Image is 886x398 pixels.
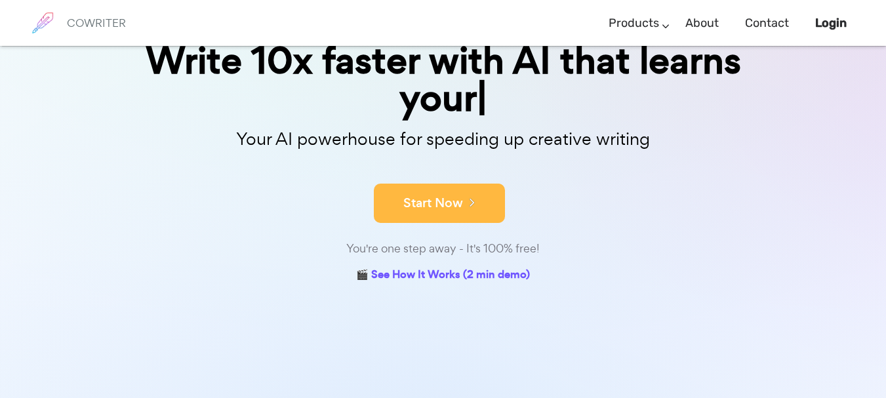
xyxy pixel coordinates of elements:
a: Contact [745,4,789,43]
a: 🎬 See How It Works (2 min demo) [356,266,530,286]
button: Start Now [374,184,505,223]
div: You're one step away - It's 100% free! [115,239,771,258]
p: Your AI powerhouse for speeding up creative writing [115,125,771,153]
a: Products [609,4,659,43]
div: Write 10x faster with AI that learns your [115,42,771,117]
a: About [685,4,719,43]
h6: COWRITER [67,17,126,29]
b: Login [815,16,847,30]
img: brand logo [26,7,59,39]
a: Login [815,4,847,43]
